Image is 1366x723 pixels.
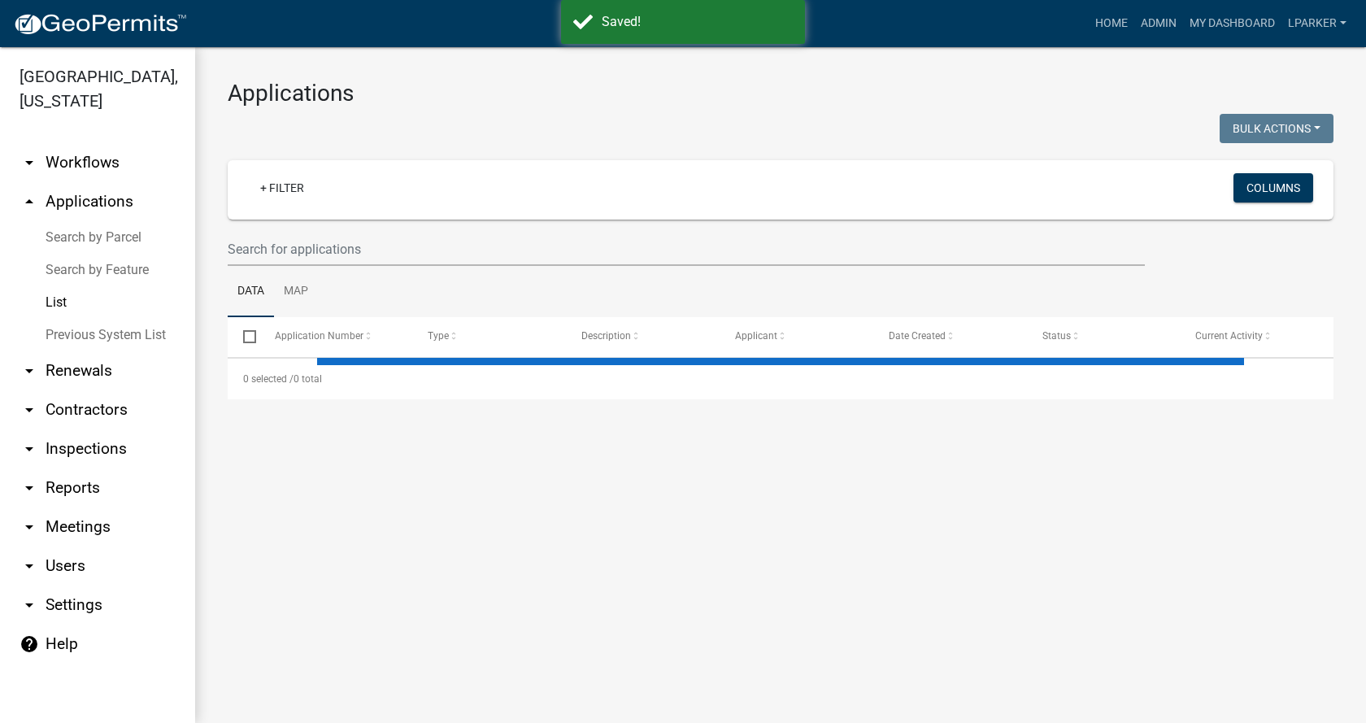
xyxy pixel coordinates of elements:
span: Type [428,330,449,342]
i: arrow_drop_up [20,192,39,211]
datatable-header-cell: Description [566,317,720,356]
i: arrow_drop_down [20,439,39,459]
datatable-header-cell: Select [228,317,259,356]
a: My Dashboard [1183,8,1281,39]
button: Bulk Actions [1220,114,1333,143]
input: Search for applications [228,233,1145,266]
datatable-header-cell: Date Created [873,317,1027,356]
i: arrow_drop_down [20,400,39,420]
a: Data [228,266,274,318]
i: help [20,634,39,654]
i: arrow_drop_down [20,556,39,576]
i: arrow_drop_down [20,361,39,381]
span: Applicant [735,330,777,342]
i: arrow_drop_down [20,595,39,615]
datatable-header-cell: Status [1026,317,1180,356]
datatable-header-cell: Type [412,317,566,356]
span: Date Created [889,330,946,342]
datatable-header-cell: Current Activity [1180,317,1333,356]
a: Map [274,266,318,318]
button: Columns [1233,173,1313,203]
a: Home [1089,8,1134,39]
i: arrow_drop_down [20,153,39,172]
span: Current Activity [1195,330,1263,342]
datatable-header-cell: Applicant [720,317,873,356]
datatable-header-cell: Application Number [259,317,412,356]
span: Application Number [275,330,363,342]
i: arrow_drop_down [20,517,39,537]
i: arrow_drop_down [20,478,39,498]
span: Description [581,330,631,342]
a: + Filter [247,173,317,203]
div: Saved! [602,12,793,32]
div: 0 total [228,359,1333,399]
a: lparker [1281,8,1353,39]
span: Status [1042,330,1071,342]
span: 0 selected / [243,373,294,385]
a: Admin [1134,8,1183,39]
h3: Applications [228,80,1333,107]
